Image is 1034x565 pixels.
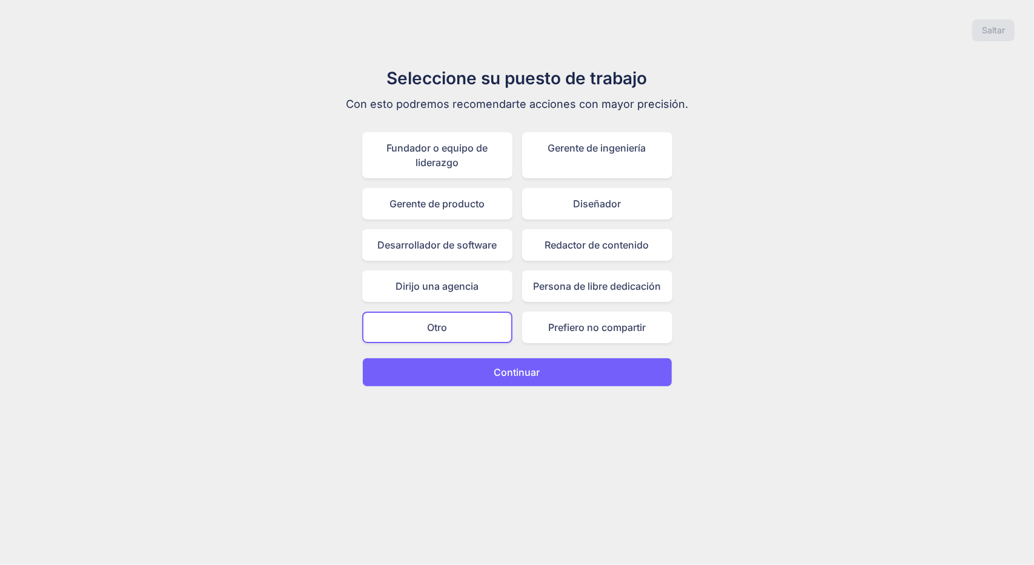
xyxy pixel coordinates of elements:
font: Desarrollador de software [377,239,497,251]
font: Saltar [982,25,1005,35]
font: Fundador o equipo de liderazgo [386,142,488,169]
font: Con esto podremos recomendarte acciones con mayor precisión. [346,98,688,110]
font: Seleccione su puesto de trabajo [387,68,648,89]
button: Saltar [972,19,1015,41]
font: Gerente de producto [389,198,485,210]
font: Continuar [494,366,540,378]
font: Otro [427,321,447,333]
font: Gerente de ingeniería [548,142,646,154]
font: Redactor de contenido [545,239,649,251]
font: Prefiero no compartir [548,321,646,333]
font: Persona de libre dedicación [533,280,661,292]
font: Dirijo una agencia [396,280,479,292]
font: Diseñador [573,198,621,210]
button: Continuar [362,358,672,387]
